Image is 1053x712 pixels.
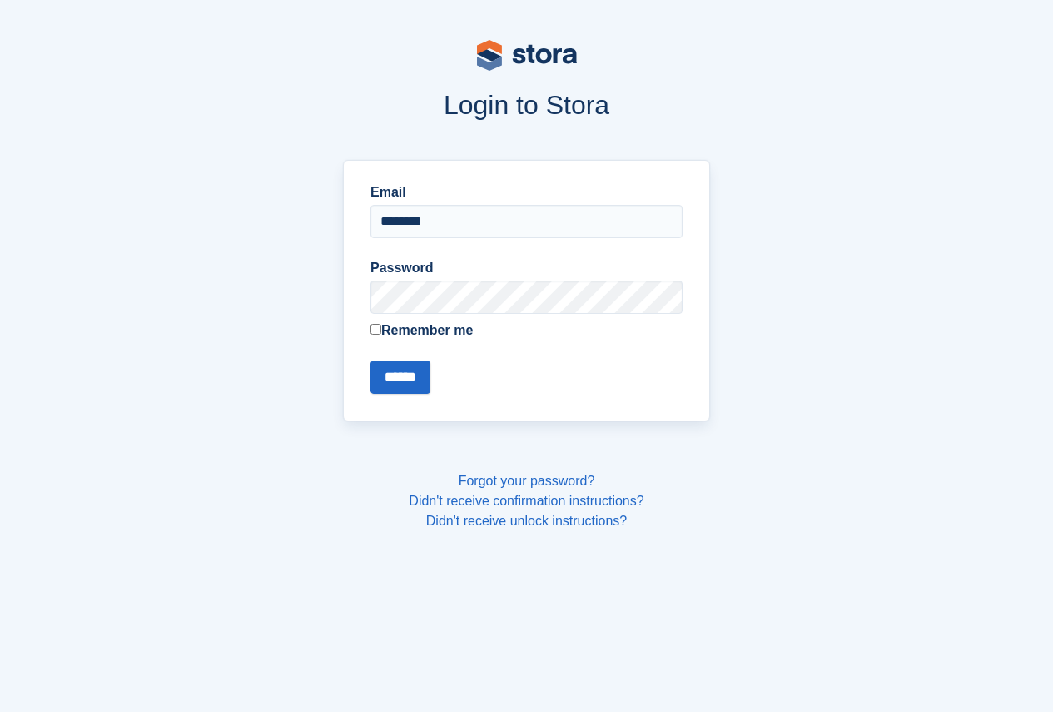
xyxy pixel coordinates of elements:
[370,182,683,202] label: Email
[477,40,577,71] img: stora-logo-53a41332b3708ae10de48c4981b4e9114cc0af31d8433b30ea865607fb682f29.svg
[370,321,683,341] label: Remember me
[426,514,627,528] a: Didn't receive unlock instructions?
[370,324,381,335] input: Remember me
[370,258,683,278] label: Password
[459,474,595,488] a: Forgot your password?
[409,494,643,508] a: Didn't receive confirmation instructions?
[72,90,981,120] h1: Login to Stora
